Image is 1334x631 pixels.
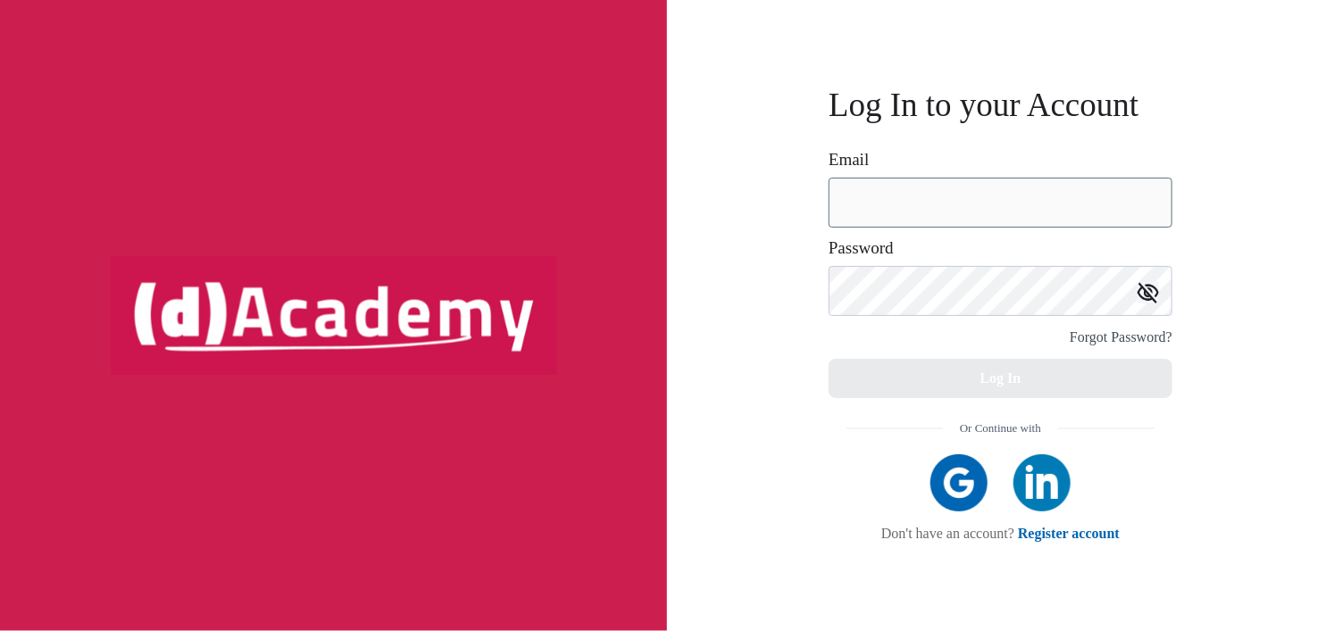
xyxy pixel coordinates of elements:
[1018,526,1120,541] a: Register account
[1013,454,1071,511] img: linkedIn icon
[930,454,988,511] img: google icon
[829,239,894,257] label: Password
[1058,428,1155,429] img: line
[829,90,1172,120] h3: Log In to your Account
[829,359,1172,398] button: Log In
[846,428,943,429] img: line
[846,525,1155,542] div: Don't have an account?
[111,256,557,374] img: logo
[980,366,1021,391] div: Log In
[960,416,1041,441] span: Or Continue with
[829,151,869,169] label: Email
[1070,325,1172,350] div: Forgot Password?
[1138,282,1159,303] img: icon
